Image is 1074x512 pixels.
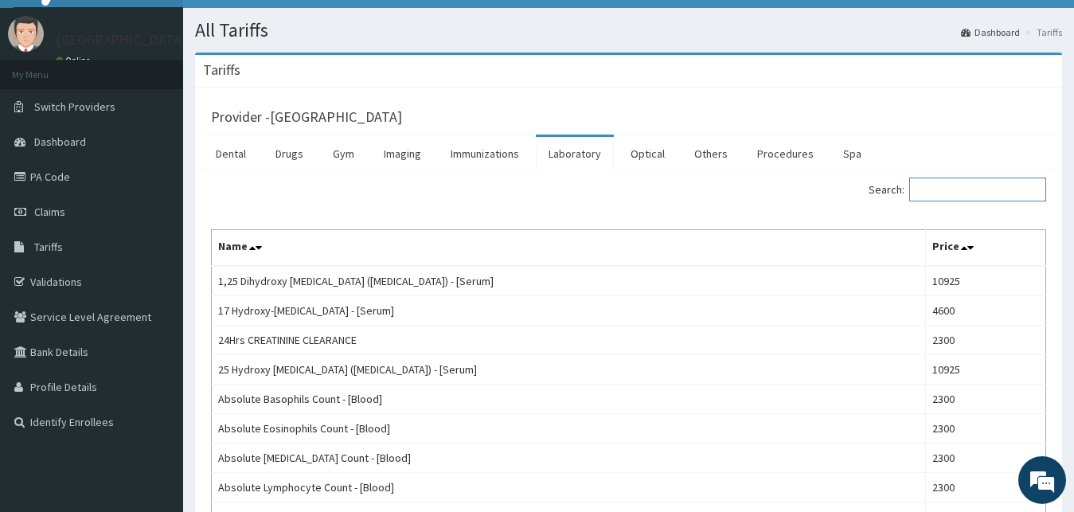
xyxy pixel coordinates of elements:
[925,230,1045,267] th: Price
[8,342,303,398] textarea: Type your message and hit 'Enter'
[212,296,926,326] td: 17 Hydroxy-[MEDICAL_DATA] - [Serum]
[682,137,740,170] a: Others
[925,326,1045,355] td: 2300
[536,137,614,170] a: Laboratory
[212,230,926,267] th: Name
[925,444,1045,473] td: 2300
[925,266,1045,296] td: 10925
[56,33,187,47] p: [GEOGRAPHIC_DATA]
[320,137,367,170] a: Gym
[34,135,86,149] span: Dashboard
[203,63,240,77] h3: Tariffs
[925,385,1045,414] td: 2300
[263,137,316,170] a: Drugs
[211,110,402,124] h3: Provider - [GEOGRAPHIC_DATA]
[925,473,1045,502] td: 2300
[909,178,1046,201] input: Search:
[925,296,1045,326] td: 4600
[212,266,926,296] td: 1,25 Dihydroxy [MEDICAL_DATA] ([MEDICAL_DATA]) - [Serum]
[56,55,94,66] a: Online
[212,385,926,414] td: Absolute Basophils Count - [Blood]
[438,137,532,170] a: Immunizations
[925,414,1045,444] td: 2300
[618,137,678,170] a: Optical
[212,444,926,473] td: Absolute [MEDICAL_DATA] Count - [Blood]
[961,25,1020,39] a: Dashboard
[744,137,826,170] a: Procedures
[925,355,1045,385] td: 10925
[830,137,874,170] a: Spa
[8,16,44,52] img: User Image
[212,326,926,355] td: 24Hrs CREATININE CLEARANCE
[371,137,434,170] a: Imaging
[29,80,64,119] img: d_794563401_company_1708531726252_794563401
[83,89,268,110] div: Chat with us now
[195,20,1062,41] h1: All Tariffs
[212,473,926,502] td: Absolute Lymphocyte Count - [Blood]
[212,355,926,385] td: 25 Hydroxy [MEDICAL_DATA] ([MEDICAL_DATA]) - [Serum]
[92,154,220,315] span: We're online!
[34,205,65,219] span: Claims
[261,8,299,46] div: Minimize live chat window
[203,137,259,170] a: Dental
[212,414,926,444] td: Absolute Eosinophils Count - [Blood]
[869,178,1046,201] label: Search:
[34,100,115,114] span: Switch Providers
[1021,25,1062,39] li: Tariffs
[34,240,63,254] span: Tariffs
